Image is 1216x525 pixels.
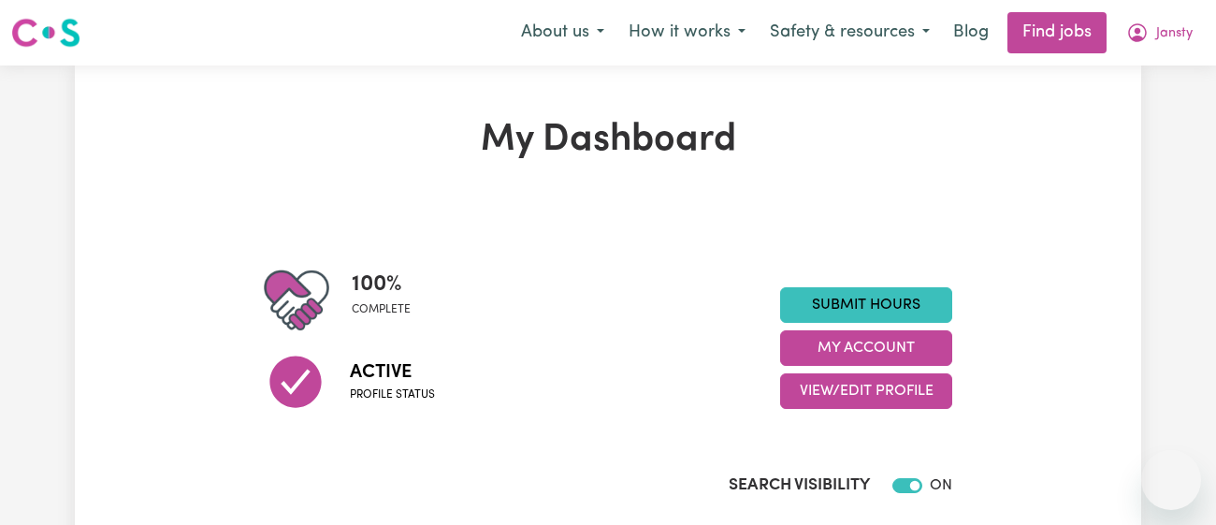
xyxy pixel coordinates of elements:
[1141,450,1201,510] iframe: Button to launch messaging window
[11,16,80,50] img: Careseekers logo
[352,301,411,318] span: complete
[1114,13,1205,52] button: My Account
[930,478,952,493] span: ON
[352,268,411,301] span: 100 %
[352,268,426,333] div: Profile completeness: 100%
[1007,12,1107,53] a: Find jobs
[509,13,616,52] button: About us
[616,13,758,52] button: How it works
[350,386,435,403] span: Profile status
[350,358,435,386] span: Active
[729,474,870,498] label: Search Visibility
[780,373,952,409] button: View/Edit Profile
[264,118,952,163] h1: My Dashboard
[1156,23,1193,44] span: Jansty
[942,12,1000,53] a: Blog
[780,287,952,323] a: Submit Hours
[11,11,80,54] a: Careseekers logo
[780,330,952,366] button: My Account
[758,13,942,52] button: Safety & resources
